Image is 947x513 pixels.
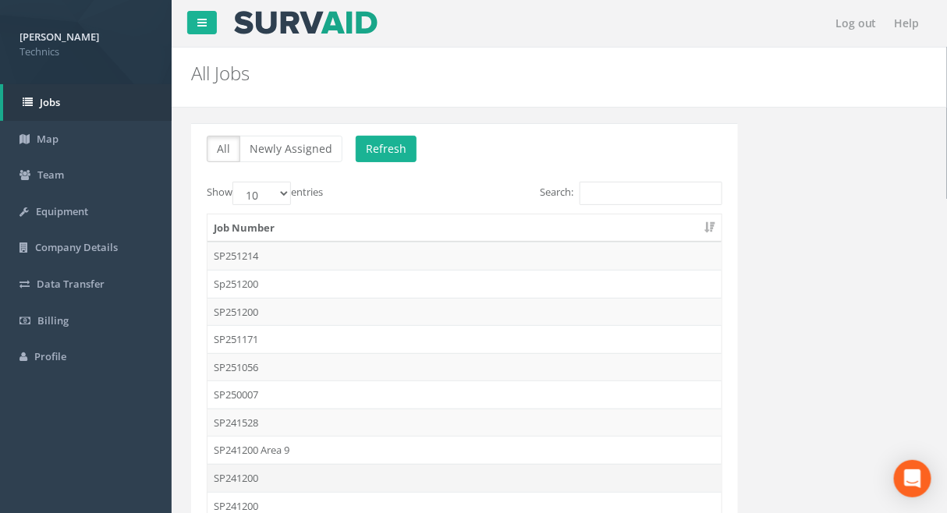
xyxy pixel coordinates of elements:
td: Sp251200 [207,270,722,298]
span: Data Transfer [37,277,105,291]
a: Jobs [3,84,172,121]
span: Company Details [35,240,118,254]
span: Map [37,132,59,146]
button: Refresh [356,136,417,162]
select: Showentries [232,182,291,205]
button: All [207,136,240,162]
td: SP251056 [207,353,722,381]
td: SP251200 [207,298,722,326]
label: Search: [541,182,722,205]
td: SP241528 [207,409,722,437]
td: SP241200 [207,464,722,492]
h2: All Jobs [191,63,801,83]
td: SP241200 Area 9 [207,436,722,464]
span: Equipment [36,204,88,218]
span: Jobs [40,95,60,109]
label: Show entries [207,182,323,205]
div: Open Intercom Messenger [894,460,931,497]
span: Team [37,168,64,182]
td: SP251214 [207,242,722,270]
td: SP251171 [207,325,722,353]
input: Search: [580,182,722,205]
td: SP250007 [207,380,722,409]
a: [PERSON_NAME] Technics [20,26,152,58]
th: Job Number: activate to sort column ascending [207,214,722,242]
span: Billing [37,313,69,327]
button: Newly Assigned [239,136,342,162]
span: Technics [20,44,152,59]
span: Profile [34,349,66,363]
strong: [PERSON_NAME] [20,30,99,44]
